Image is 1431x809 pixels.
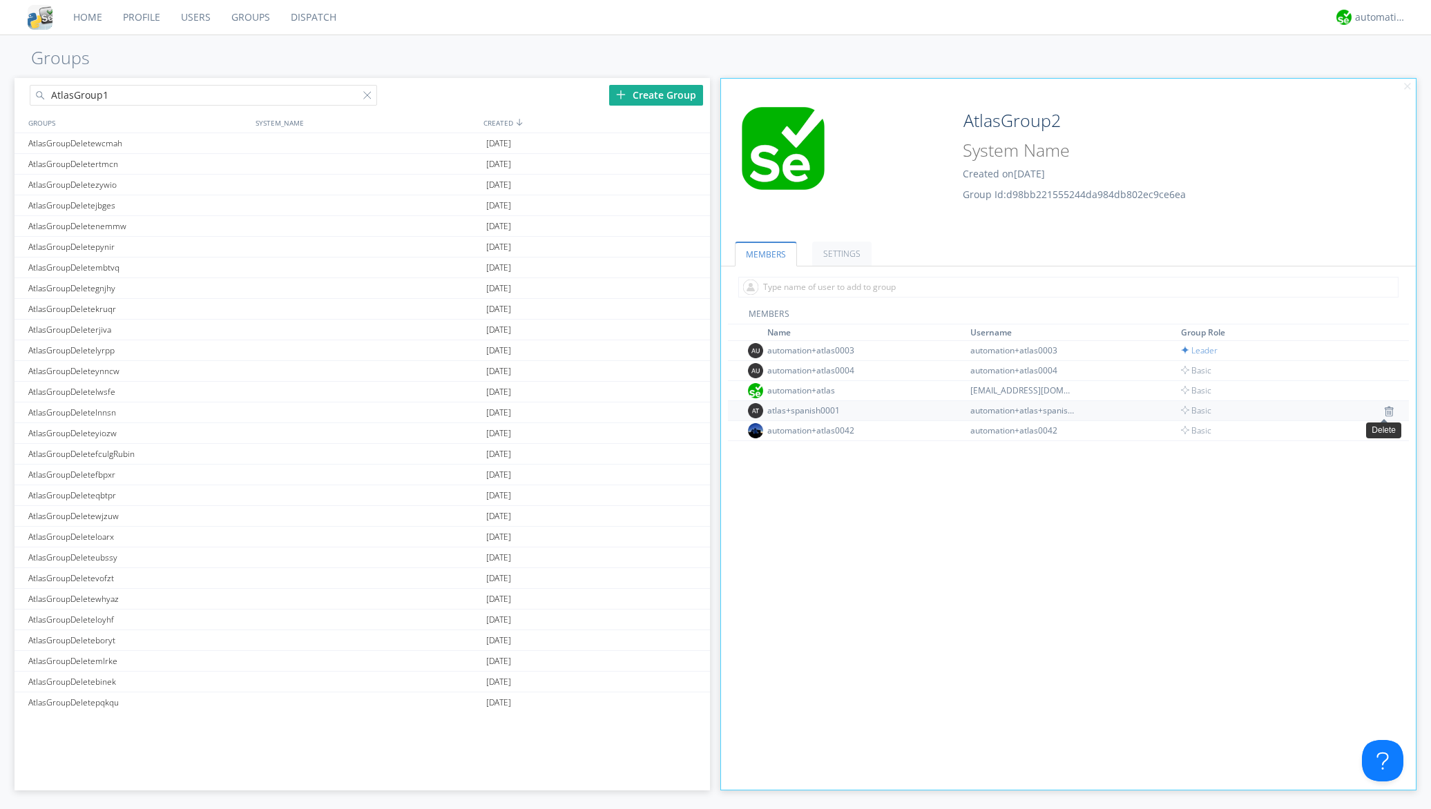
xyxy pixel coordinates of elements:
[486,175,511,195] span: [DATE]
[1181,344,1218,356] span: Leader
[767,404,871,416] div: atlas+spanish0001
[486,195,511,216] span: [DATE]
[25,133,252,153] div: AtlasGroupDeletewcmah
[15,692,710,713] a: AtlasGroupDeletepqkqu[DATE]
[15,257,710,278] a: AtlasGroupDeletembtvq[DATE]
[486,651,511,672] span: [DATE]
[15,361,710,382] a: AtlasGroupDeleteynncw[DATE]
[1384,406,1394,417] img: icon-trash.svg
[25,320,252,340] div: AtlasGroupDeleterjiva
[1372,425,1396,435] span: Delete
[25,589,252,609] div: AtlasGroupDeletewhyaz
[968,324,1179,341] th: Toggle SortBy
[486,692,511,713] span: [DATE]
[748,363,763,378] img: 373638.png
[486,423,511,444] span: [DATE]
[486,672,511,692] span: [DATE]
[25,527,252,547] div: AtlasGroupDeleteloarx
[486,610,511,630] span: [DATE]
[15,589,710,610] a: AtlasGroupDeletewhyaz[DATE]
[15,195,710,216] a: AtlasGroupDeletejbges[DATE]
[25,547,252,567] div: AtlasGroupDeleteubssy
[728,308,1410,324] div: MEMBERS
[15,568,710,589] a: AtlasGroupDeletevofzt[DATE]
[25,154,252,174] div: AtlasGroupDeletertmcn
[486,361,511,382] span: [DATE]
[15,444,710,465] a: AtlasGroupDeletefculgRubin[DATE]
[25,175,252,195] div: AtlasGroupDeletezywio
[609,85,703,106] div: Create Group
[1014,167,1045,180] span: [DATE]
[1181,425,1211,436] span: Basic
[15,651,710,672] a: AtlasGroupDeletemlrke[DATE]
[1362,740,1403,781] iframe: Toggle Customer Support
[1179,324,1382,341] th: Toggle SortBy
[15,610,710,630] a: AtlasGroupDeleteloyhf[DATE]
[15,485,710,506] a: AtlasGroupDeleteqbtpr[DATE]
[15,423,710,444] a: AtlasGroupDeleteyiozw[DATE]
[252,113,480,133] div: SYSTEM_NAME
[486,630,511,651] span: [DATE]
[765,324,968,341] th: Toggle SortBy
[1181,364,1211,376] span: Basic
[25,237,252,257] div: AtlasGroupDeletepynir
[25,257,252,277] div: AtlasGroupDeletembtvq
[25,361,252,381] div: AtlasGroupDeleteynncw
[486,257,511,278] span: [DATE]
[15,320,710,340] a: AtlasGroupDeleterjiva[DATE]
[616,90,626,99] img: plus.svg
[963,167,1045,180] span: Created on
[25,630,252,650] div: AtlasGroupDeleteboryt
[486,465,511,485] span: [DATE]
[25,216,252,236] div: AtlasGroupDeletenemmw
[25,610,252,630] div: AtlasGroupDeleteloyhf
[486,527,511,547] span: [DATE]
[748,423,763,438] img: 83f8f150a1584157addb79e4ad2db4f0
[15,237,710,257] a: AtlasGroupDeletepynir[DATE]
[970,364,1074,376] div: automation+atlas0004
[970,344,1074,356] div: automation+atlas0003
[480,113,709,133] div: CREATED
[25,195,252,215] div: AtlasGroupDeletejbges
[958,137,1181,164] input: System Name
[486,154,511,175] span: [DATE]
[15,340,710,361] a: AtlasGroupDeletelyrpp[DATE]
[15,175,710,195] a: AtlasGroupDeletezywio[DATE]
[767,344,871,356] div: automation+atlas0003
[25,278,252,298] div: AtlasGroupDeletegnjhy
[25,444,252,464] div: AtlasGroupDeletefculgRubin
[970,425,1074,436] div: automation+atlas0042
[15,154,710,175] a: AtlasGroupDeletertmcn[DATE]
[25,485,252,505] div: AtlasGroupDeleteqbtpr
[1403,82,1412,92] img: cancel.svg
[30,85,377,106] input: Search groups
[812,242,872,266] a: SETTINGS
[486,340,511,361] span: [DATE]
[748,383,763,398] img: d2d01cd9b4174d08988066c6d424eccd
[15,382,710,402] a: AtlasGroupDeletelwsfe[DATE]
[486,278,511,299] span: [DATE]
[15,506,710,527] a: AtlasGroupDeletewjzuw[DATE]
[25,568,252,588] div: AtlasGroupDeletevofzt
[748,343,763,358] img: 373638.png
[486,589,511,610] span: [DATE]
[970,404,1074,416] div: automation+atlas+spanish0001
[25,299,252,319] div: AtlasGroupDeletekruqr
[15,547,710,568] a: AtlasGroupDeleteubssy[DATE]
[25,423,252,443] div: AtlasGroupDeleteyiozw
[486,568,511,589] span: [DATE]
[486,382,511,402] span: [DATE]
[28,5,52,30] img: cddb5a64eb264b2086981ab96f4c1ba7
[486,320,511,340] span: [DATE]
[970,384,1074,396] div: [EMAIL_ADDRESS][DOMAIN_NAME]
[486,444,511,465] span: [DATE]
[767,384,871,396] div: automation+atlas
[1181,384,1211,396] span: Basic
[15,527,710,547] a: AtlasGroupDeleteloarx[DATE]
[15,402,710,423] a: AtlasGroupDeletelnnsn[DATE]
[25,382,252,402] div: AtlasGroupDeletelwsfe
[735,242,797,266] a: MEMBERS
[25,465,252,485] div: AtlasGroupDeletefbpxr
[767,425,871,436] div: automation+atlas0042
[958,107,1181,135] input: Group Name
